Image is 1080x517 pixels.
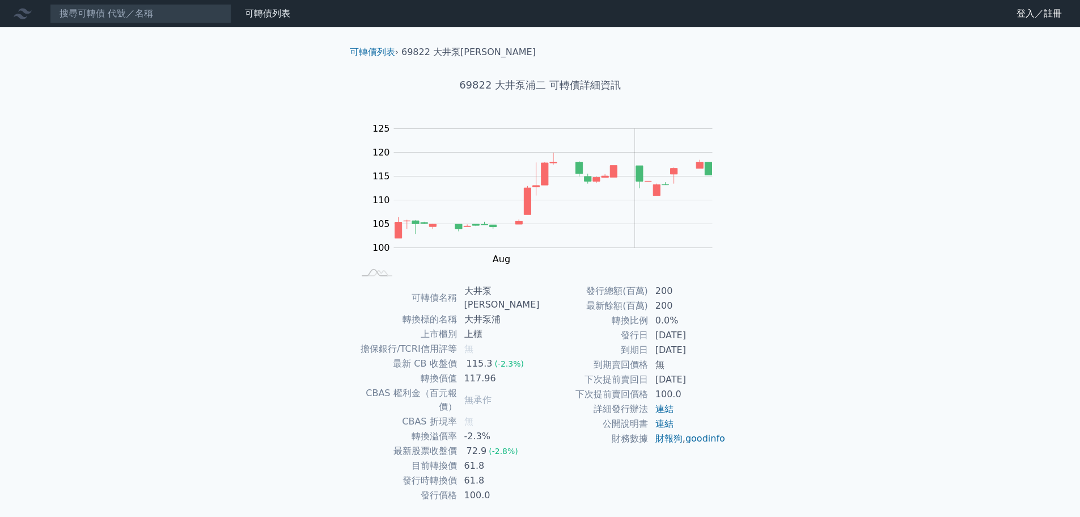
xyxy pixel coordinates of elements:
[685,433,725,444] a: goodinfo
[350,45,399,59] li: ›
[354,488,458,503] td: 發行價格
[540,358,649,372] td: 到期賣回價格
[540,343,649,358] td: 到期日
[458,473,540,488] td: 61.8
[649,387,726,402] td: 100.0
[458,429,540,444] td: -2.3%
[649,284,726,299] td: 200
[354,284,458,312] td: 可轉債名稱
[372,218,390,229] tspan: 105
[458,327,540,342] td: 上櫃
[540,313,649,328] td: 轉換比例
[649,358,726,372] td: 無
[1007,5,1071,23] a: 登入／註冊
[493,254,510,264] tspan: Aug
[354,429,458,444] td: 轉換溢價率
[540,387,649,402] td: 下次提前賣回價格
[540,284,649,299] td: 發行總額(百萬)
[354,473,458,488] td: 發行時轉換價
[464,343,473,354] span: 無
[540,328,649,343] td: 發行日
[649,372,726,387] td: [DATE]
[540,299,649,313] td: 最新餘額(百萬)
[367,123,730,264] g: Chart
[50,4,231,23] input: 搜尋可轉債 代號／名稱
[350,47,395,57] a: 可轉債列表
[649,299,726,313] td: 200
[649,313,726,328] td: 0.0%
[354,459,458,473] td: 目前轉換價
[540,402,649,417] td: 詳細發行辦法
[354,327,458,342] td: 上市櫃別
[540,372,649,387] td: 下次提前賣回日
[655,403,674,414] a: 連結
[372,242,390,253] tspan: 100
[489,447,518,456] span: (-2.8%)
[458,488,540,503] td: 100.0
[540,417,649,431] td: 公開說明書
[372,147,390,158] tspan: 120
[464,444,489,458] div: 72.9
[245,8,290,19] a: 可轉債列表
[401,45,536,59] li: 69822 大井泵[PERSON_NAME]
[540,431,649,446] td: 財務數據
[655,433,683,444] a: 財報狗
[458,312,540,327] td: 大井泵浦
[354,371,458,386] td: 轉換價值
[395,153,712,238] g: Series
[649,328,726,343] td: [DATE]
[464,357,495,371] div: 115.3
[458,284,540,312] td: 大井泵[PERSON_NAME]
[372,171,390,182] tspan: 115
[649,343,726,358] td: [DATE]
[354,386,458,414] td: CBAS 權利金（百元報價）
[649,431,726,446] td: ,
[354,444,458,459] td: 最新股票收盤價
[341,77,740,93] h1: 69822 大井泵浦二 可轉債詳細資訊
[354,414,458,429] td: CBAS 折現率
[354,312,458,327] td: 轉換標的名稱
[494,359,524,368] span: (-2.3%)
[464,416,473,427] span: 無
[372,195,390,205] tspan: 110
[354,356,458,371] td: 最新 CB 收盤價
[458,371,540,386] td: 117.96
[464,394,492,405] span: 無承作
[354,342,458,356] td: 擔保銀行/TCRI信用評等
[655,418,674,429] a: 連結
[372,123,390,134] tspan: 125
[458,459,540,473] td: 61.8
